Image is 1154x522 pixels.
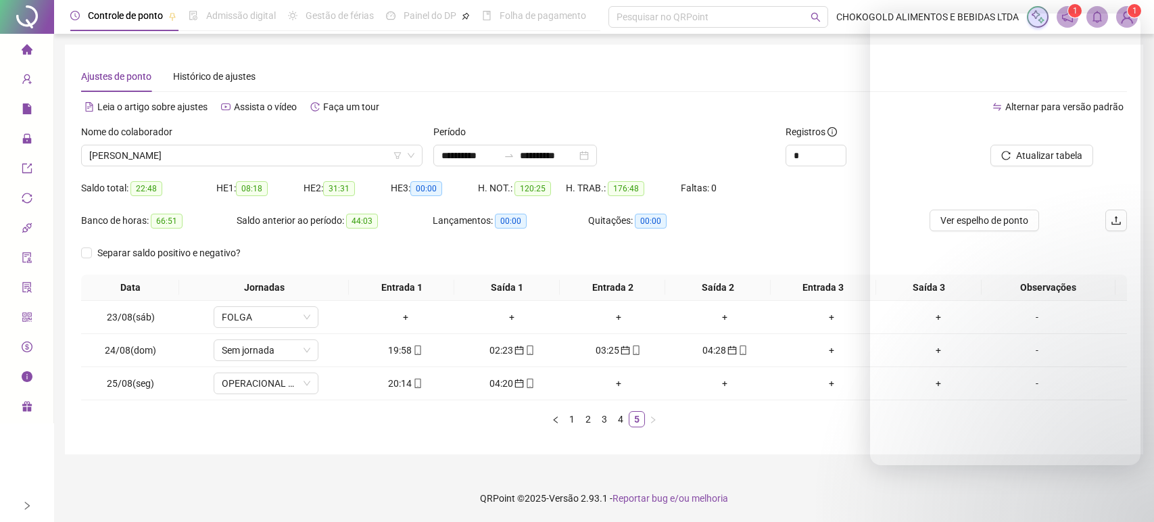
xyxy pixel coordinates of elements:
div: + [784,343,880,358]
button: left [548,411,564,427]
div: Ajustes de ponto [81,69,151,84]
span: 25/08(seg) [107,378,154,389]
span: calendar [726,346,737,355]
span: down [303,313,311,321]
div: Banco de horas: [81,213,237,229]
div: HE 3: [391,181,478,196]
span: mobile [737,346,748,355]
span: file-text [85,102,94,112]
div: Saldo total: [81,181,216,196]
div: + [571,310,667,325]
span: Versão [549,493,579,504]
li: 2 [580,411,596,427]
span: clock-circle [70,11,80,20]
div: + [464,310,560,325]
span: lock [22,127,32,154]
span: 31:31 [323,181,355,196]
span: right [649,416,657,424]
li: 4 [612,411,629,427]
th: Data [81,275,179,301]
span: calendar [619,346,630,355]
span: 1 [1073,6,1078,16]
span: pushpin [168,12,176,20]
th: Saída 2 [665,275,771,301]
span: book [482,11,491,20]
span: CHOKOGOLD ALIMENTOS E BEBIDAS LTDA [836,9,1019,24]
span: 22:48 [130,181,162,196]
div: + [571,376,667,391]
th: Entrada 1 [349,275,454,301]
span: mobile [524,346,535,355]
span: OPERACIONAL DISTRIBUIDORA [222,373,310,394]
div: Histórico de ajustes [173,69,256,84]
span: right [22,501,32,511]
span: search [811,12,821,22]
span: 176:48 [608,181,644,196]
span: 00:00 [635,214,667,229]
div: + [784,376,880,391]
div: Lançamentos: [433,213,588,229]
div: HE 1: [216,181,304,196]
span: Admissão digital [206,10,276,21]
div: + [677,310,773,325]
div: 20:14 [358,376,454,391]
span: Separar saldo positivo e negativo? [92,245,246,260]
li: Página anterior [548,411,564,427]
span: dollar [22,335,32,362]
span: Assista o vídeo [234,101,297,112]
div: H. TRAB.: [566,181,681,196]
span: youtube [221,102,231,112]
span: Folha de pagamento [500,10,586,21]
span: qrcode [22,306,32,333]
span: Registros [786,124,837,139]
span: 23/08(sáb) [107,312,155,323]
sup: 1 [1068,4,1082,18]
span: solution [22,276,32,303]
a: 1 [564,412,579,427]
th: Entrada 3 [771,275,876,301]
span: ANTONIO SANTOS DA SILVA [89,145,414,166]
div: 03:25 [571,343,667,358]
a: 3 [597,412,612,427]
span: export [22,157,32,184]
div: 19:58 [358,343,454,358]
span: to [504,150,514,161]
a: 4 [613,412,628,427]
span: left [552,416,560,424]
span: calendar [513,346,524,355]
span: calendar [513,379,524,388]
th: Jornadas [179,275,349,301]
span: info-circle [827,127,837,137]
span: Faça um tour [323,101,379,112]
span: 08:18 [236,181,268,196]
span: 24/08(dom) [105,345,156,356]
span: filter [393,151,402,160]
img: sparkle-icon.fc2bf0ac1784a2077858766a79e2daf3.svg [1030,9,1045,24]
th: Saída 1 [454,275,560,301]
span: FOLGA [222,307,310,327]
img: 14563 [1117,7,1137,27]
span: 00:00 [410,181,442,196]
span: mobile [412,379,423,388]
span: sync [22,187,32,214]
span: 00:00 [495,214,527,229]
div: 04:28 [677,343,773,358]
span: Faltas: 0 [681,183,717,193]
iframe: Intercom live chat [870,14,1140,465]
div: + [677,376,773,391]
span: Painel do DP [404,10,456,21]
div: 04:20 [464,376,560,391]
div: + [784,310,880,325]
span: gift [22,395,32,422]
li: 1 [564,411,580,427]
div: + [358,310,454,325]
span: api [22,216,32,243]
label: Período [433,124,475,139]
span: Controle de ponto [88,10,163,21]
span: user-add [22,68,32,95]
span: bell [1091,11,1103,23]
span: 120:25 [514,181,551,196]
th: Entrada 2 [560,275,665,301]
span: sun [288,11,297,20]
span: 66:51 [151,214,183,229]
